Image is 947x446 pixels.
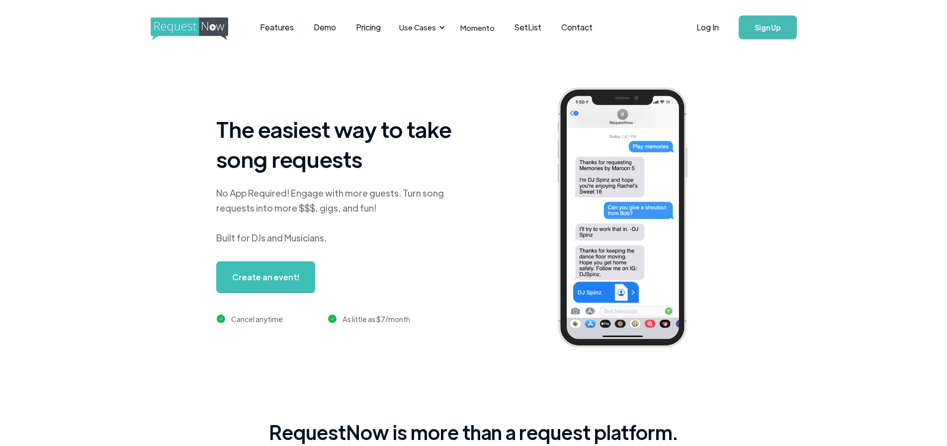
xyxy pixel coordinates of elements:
a: Demo [304,12,346,43]
img: green checkmark [217,315,225,323]
a: Contact [551,12,603,43]
a: Features [250,12,304,43]
a: home [151,17,225,37]
a: Log In [687,10,729,45]
div: Use Cases [393,12,448,43]
a: Create an event! [216,261,315,293]
a: SetList [505,12,551,43]
a: Pricing [346,12,391,43]
img: requestnow logo [151,17,247,40]
div: Use Cases [399,22,436,33]
a: Momento [450,13,505,42]
img: green checkmark [328,315,337,323]
h1: The easiest way to take song requests [216,114,465,174]
a: Sign Up [739,15,797,39]
img: iphone screenshot [546,81,714,358]
div: Cancel anytime [231,313,283,325]
div: As little as $7/month [343,313,410,325]
div: No App Required! Engage with more guests. Turn song requests into more $$$, gigs, and fun! Built ... [216,186,465,245]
